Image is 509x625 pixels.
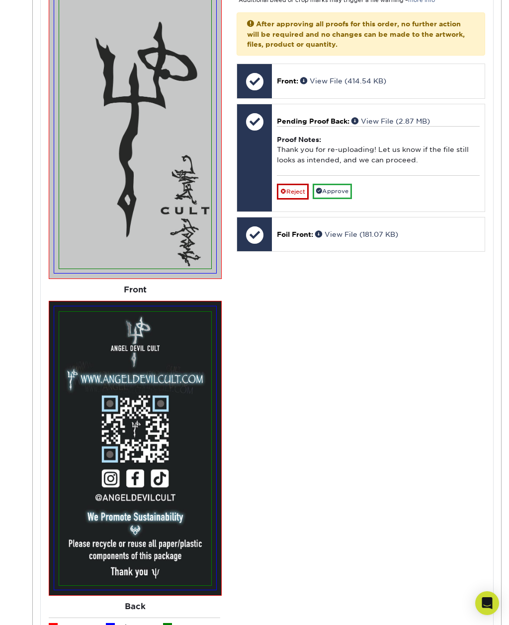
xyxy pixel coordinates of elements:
[351,117,430,125] a: View File (2.87 MB)
[300,77,386,85] a: View File (414.54 KB)
[49,596,222,618] div: Back
[2,595,85,622] iframe: Google Customer Reviews
[277,184,309,200] a: Reject
[475,591,499,615] div: Open Intercom Messenger
[277,77,298,85] span: Front:
[277,117,349,125] span: Pending Proof Back:
[277,126,480,175] div: Thank you for re-uploading! Let us know if the file still looks as intended, and we can proceed.
[315,230,398,238] a: View File (181.07 KB)
[247,20,465,48] strong: After approving all proofs for this order, no further action will be required and no changes can ...
[313,184,352,199] a: Approve
[49,279,222,301] div: Front
[277,230,313,238] span: Foil Front:
[277,136,321,143] strong: Proof Notes:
